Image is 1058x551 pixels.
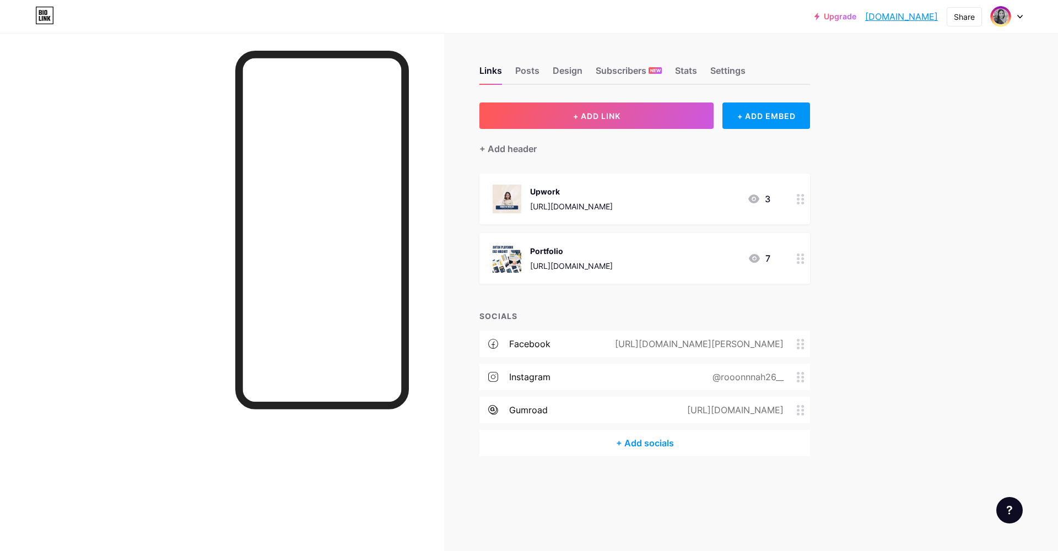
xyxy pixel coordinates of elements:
[573,111,620,121] span: + ADD LINK
[530,245,613,257] div: Portfolio
[479,142,537,155] div: + Add header
[493,244,521,273] img: Portfolio
[814,12,856,21] a: Upgrade
[597,337,797,350] div: [URL][DOMAIN_NAME][PERSON_NAME]
[479,430,810,456] div: + Add socials
[493,185,521,213] img: Upwork
[747,192,770,206] div: 3
[509,403,548,417] div: gumroad
[954,11,975,23] div: Share
[530,186,613,197] div: Upwork
[479,102,714,129] button: + ADD LINK
[650,67,661,74] span: NEW
[530,260,613,272] div: [URL][DOMAIN_NAME]
[990,6,1011,27] img: ronalynnicolas2024
[596,64,662,84] div: Subscribers
[479,64,502,84] div: Links
[479,310,810,322] div: SOCIALS
[748,252,770,265] div: 7
[509,370,550,383] div: instagram
[710,64,746,84] div: Settings
[695,370,797,383] div: @rooonnnah26__
[722,102,810,129] div: + ADD EMBED
[509,337,550,350] div: facebook
[515,64,539,84] div: Posts
[553,64,582,84] div: Design
[670,403,797,417] div: [URL][DOMAIN_NAME]
[865,10,938,23] a: [DOMAIN_NAME]
[530,201,613,212] div: [URL][DOMAIN_NAME]
[675,64,697,84] div: Stats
